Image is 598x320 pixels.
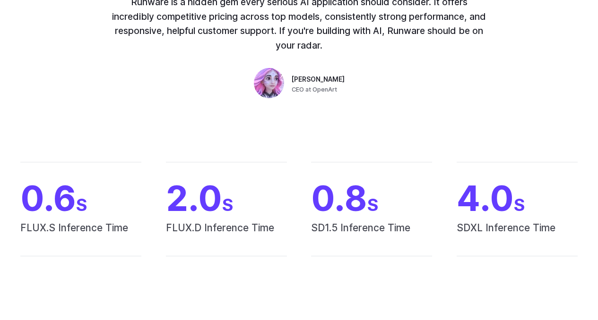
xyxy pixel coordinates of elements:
[166,220,287,256] span: FLUX.D Inference Time
[292,85,337,94] span: CEO at OpenArt
[514,194,525,215] span: S
[222,194,233,215] span: S
[254,68,284,98] img: Person
[457,181,578,216] span: 4.0
[76,194,87,215] span: S
[367,194,378,215] span: S
[166,181,287,216] span: 2.0
[20,220,141,256] span: FLUX.S Inference Time
[20,181,141,216] span: 0.6
[311,181,432,216] span: 0.8
[311,220,432,256] span: SD1.5 Inference Time
[457,220,578,256] span: SDXL Inference Time
[292,75,345,85] span: [PERSON_NAME]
